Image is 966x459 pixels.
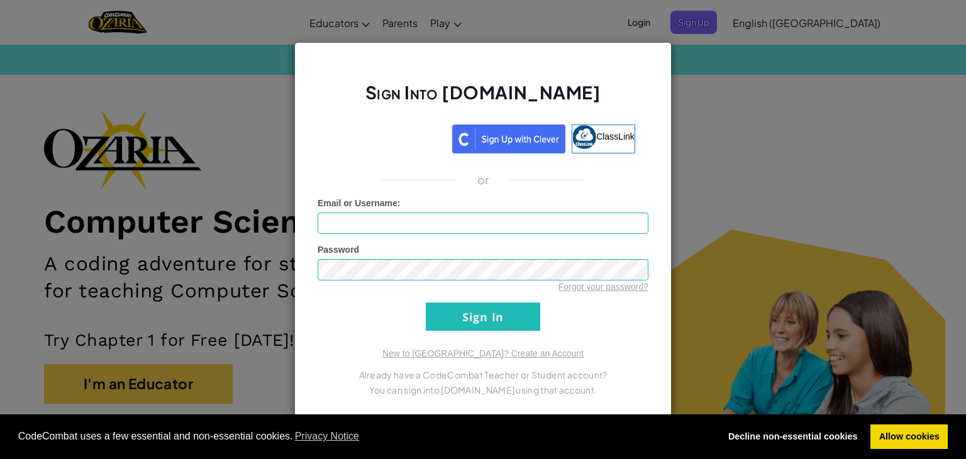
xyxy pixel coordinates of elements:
[870,424,948,450] a: allow cookies
[596,131,635,141] span: ClassLink
[477,172,489,187] p: or
[318,367,648,382] p: Already have a CodeCombat Teacher or Student account?
[558,282,648,292] a: Forgot your password?
[452,124,565,153] img: clever_sso_button@2x.png
[426,302,540,331] input: Sign In
[293,427,362,446] a: learn more about cookies
[325,123,452,151] iframe: Sign in with Google Button
[572,125,596,149] img: classlink-logo-small.png
[318,80,648,117] h2: Sign Into [DOMAIN_NAME]
[318,245,359,255] span: Password
[318,382,648,397] p: You can sign into [DOMAIN_NAME] using that account.
[382,348,584,358] a: New to [GEOGRAPHIC_DATA]? Create an Account
[318,198,397,208] span: Email or Username
[719,424,866,450] a: deny cookies
[318,197,401,209] label: :
[18,427,710,446] span: CodeCombat uses a few essential and non-essential cookies.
